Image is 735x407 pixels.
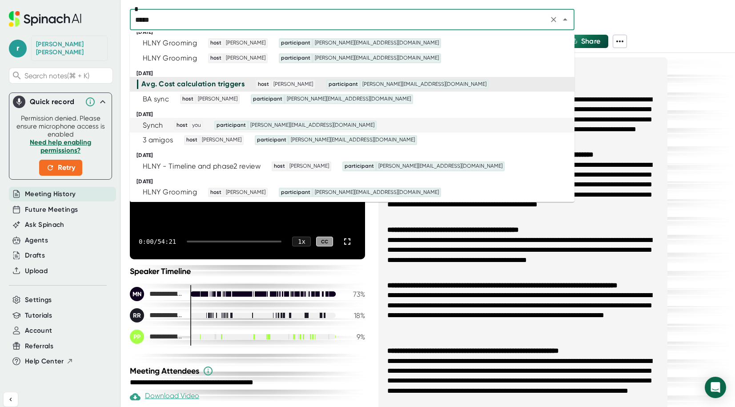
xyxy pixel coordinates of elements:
div: 1 x [292,237,311,246]
span: participant [252,95,284,103]
span: [PERSON_NAME] [225,189,267,197]
div: 0:00 / 54:21 [139,238,176,245]
span: [PERSON_NAME] [201,136,243,144]
button: Clear [547,13,560,26]
a: Need help enabling permissions? [30,138,91,154]
span: participant [327,81,359,89]
button: Close [559,13,571,26]
span: host [185,136,199,144]
span: host [273,162,286,170]
span: participant [280,189,312,197]
span: [PERSON_NAME] [225,39,267,47]
button: Settings [25,295,52,305]
button: Retry [39,160,82,176]
div: [DATE] [137,178,574,185]
div: Quick record [13,93,108,111]
button: Account [25,326,52,336]
div: Permission denied. Please ensure microphone access is enabled [15,114,106,176]
span: Help Center [25,356,64,367]
span: participant [215,121,247,129]
button: Meeting History [25,189,76,199]
span: [PERSON_NAME][EMAIL_ADDRESS][DOMAIN_NAME] [285,95,412,103]
span: [PERSON_NAME] [288,162,330,170]
span: [PERSON_NAME][EMAIL_ADDRESS][DOMAIN_NAME] [313,54,440,62]
span: Search notes (⌘ + K) [24,72,110,80]
div: Maria Netrebko [130,287,183,301]
span: host [209,54,223,62]
div: HLNY Grooming [143,54,197,63]
span: [PERSON_NAME][EMAIL_ADDRESS][DOMAIN_NAME] [313,189,440,197]
span: host [175,121,189,129]
div: Avg. Cost calculation triggers [141,80,245,89]
span: Retry [46,162,75,173]
span: participant [280,39,312,47]
div: [DATE] [137,111,574,118]
span: r [9,40,27,57]
span: participant [280,54,312,62]
div: 73 % [343,290,365,298]
button: Agents [25,235,48,246]
div: Open Intercom Messenger [705,377,726,398]
span: [PERSON_NAME][EMAIL_ADDRESS][DOMAIN_NAME] [289,136,416,144]
div: [DATE] [137,152,574,159]
div: HLNY - Timeline and phase2 review [143,162,261,171]
span: [PERSON_NAME] [197,95,239,103]
div: Synch [143,121,163,130]
div: RR [130,308,144,322]
div: CC [316,237,333,247]
div: Regina Rempel [36,40,103,56]
button: Drafts [25,250,45,261]
span: host [181,95,195,103]
button: Collapse sidebar [4,392,18,407]
span: [PERSON_NAME][EMAIL_ADDRESS][DOMAIN_NAME] [377,162,504,170]
div: 18 % [343,311,365,320]
span: participant [343,162,375,170]
div: MN [130,287,144,301]
button: Help Center [25,356,73,367]
span: [PERSON_NAME] [225,54,267,62]
span: [PERSON_NAME] [272,81,314,89]
button: Upload [25,266,48,276]
span: participant [256,136,288,144]
span: [PERSON_NAME][EMAIL_ADDRESS][DOMAIN_NAME] [313,39,440,47]
div: [DATE] [137,29,574,36]
span: host [257,81,270,89]
div: BA sync [143,95,169,104]
div: Quick record [30,97,80,106]
span: [PERSON_NAME][EMAIL_ADDRESS][DOMAIN_NAME] [249,121,376,129]
span: Share [581,37,601,45]
div: HLNY Grooming [143,39,197,48]
div: 9 % [343,333,365,341]
span: host [209,39,223,47]
div: Meeting Attendees [130,366,367,376]
button: Ask Spinach [25,220,64,230]
button: Share [564,35,609,48]
button: Tutorials [25,310,52,321]
div: Speaker Timeline [130,266,365,276]
span: [PERSON_NAME][EMAIL_ADDRESS][DOMAIN_NAME] [361,81,488,89]
div: Regina Rempel [130,308,183,322]
button: Future Meetings [25,205,78,215]
div: PP [130,330,144,344]
div: Download Video [130,391,199,402]
div: 3 amigos [143,136,173,145]
span: you [191,121,202,129]
div: HLNY Grooming [143,188,197,197]
button: Referrals [25,341,53,351]
span: host [209,189,223,197]
div: Pavlo Piletskyi [130,330,183,344]
div: [DATE] [137,70,574,77]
